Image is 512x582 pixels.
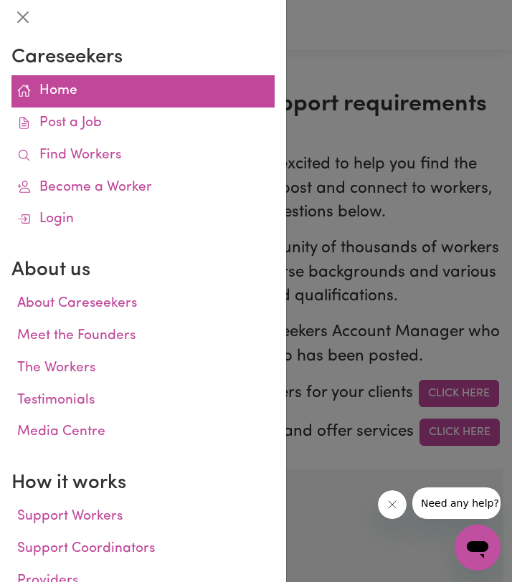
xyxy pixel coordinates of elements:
iframe: Button to launch messaging window [455,525,501,571]
h2: Careseekers [11,46,275,70]
h2: About us [11,259,275,282]
a: Find Workers [11,140,275,172]
a: Home [11,75,275,108]
iframe: Message from company [412,487,501,519]
iframe: Close message [378,490,407,519]
h2: How it works [11,472,275,495]
a: Support Workers [11,501,275,533]
a: The Workers [11,353,275,385]
a: Login [11,204,275,236]
a: Testimonials [11,385,275,417]
a: Meet the Founders [11,320,275,353]
a: Become a Worker [11,172,275,204]
a: About Careseekers [11,288,275,320]
a: Post a Job [11,108,275,140]
a: Media Centre [11,416,275,449]
a: Support Coordinators [11,533,275,566]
